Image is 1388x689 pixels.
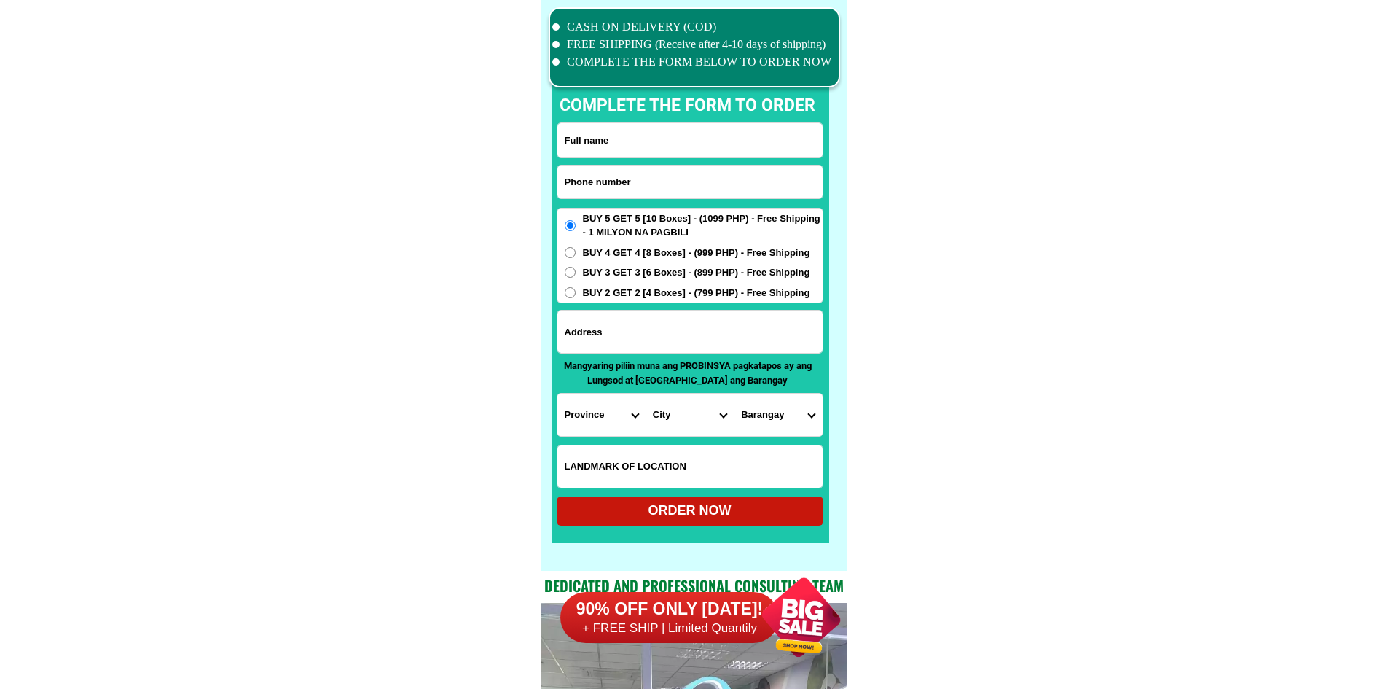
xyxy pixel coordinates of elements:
p: Mangyaring piliin muna ang PROBINSYA pagkatapos ay ang Lungsod at [GEOGRAPHIC_DATA] ang Barangay [557,359,819,387]
span: BUY 3 GET 3 [6 Boxes] - (899 PHP) - Free Shipping [583,265,810,280]
input: BUY 2 GET 2 [4 Boxes] - (799 PHP) - Free Shipping [565,287,576,298]
input: Input full_name [557,123,823,157]
select: Select district [646,394,734,436]
input: BUY 5 GET 5 [10 Boxes] - (1099 PHP) - Free Shipping - 1 MILYON NA PAGBILI [565,220,576,231]
select: Select province [557,394,646,436]
span: BUY 4 GET 4 [8 Boxes] - (999 PHP) - Free Shipping [583,246,810,260]
h2: Dedicated and professional consulting team [541,575,847,596]
p: complete the form to order [545,93,830,119]
li: COMPLETE THE FORM BELOW TO ORDER NOW [552,53,832,71]
input: BUY 4 GET 4 [8 Boxes] - (999 PHP) - Free Shipping [565,247,576,258]
input: BUY 3 GET 3 [6 Boxes] - (899 PHP) - Free Shipping [565,267,576,278]
input: Input address [557,311,823,353]
li: CASH ON DELIVERY (COD) [552,18,832,36]
h6: + FREE SHIP | Limited Quantily [560,620,779,637]
span: BUY 2 GET 2 [4 Boxes] - (799 PHP) - Free Shipping [583,286,810,300]
div: ORDER NOW [557,501,823,521]
select: Select commune [734,394,822,436]
li: FREE SHIPPING (Receive after 4-10 days of shipping) [552,36,832,53]
span: BUY 5 GET 5 [10 Boxes] - (1099 PHP) - Free Shipping - 1 MILYON NA PAGBILI [583,211,823,240]
input: Input LANDMARKOFLOCATION [557,445,823,488]
input: Input phone_number [557,166,823,198]
h6: 90% OFF ONLY [DATE]! [560,599,779,620]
